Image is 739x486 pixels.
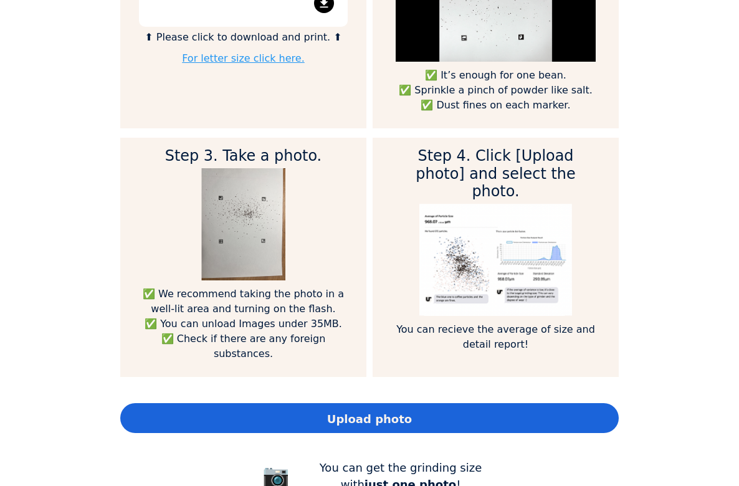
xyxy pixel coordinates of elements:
[201,168,285,280] img: guide
[391,68,600,113] p: ✅ It’s enough for one bean. ✅ Sprinkle a pinch of powder like salt. ✅ Dust fines on each marker.
[139,287,348,361] p: ✅ We recommend taking the photo in a well-lit area and turning on the flash. ✅ You can unload Ima...
[327,411,412,427] span: Upload photo
[391,147,600,201] h2: Step 4. Click [Upload photo] and select the photo.
[139,30,348,45] p: ⬆ Please click to download and print. ⬆
[139,147,348,165] h2: Step 3. Take a photo.
[419,204,571,316] img: guide
[391,322,600,352] p: You can recieve the average of size and detail report!
[182,52,305,64] a: For letter size click here.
